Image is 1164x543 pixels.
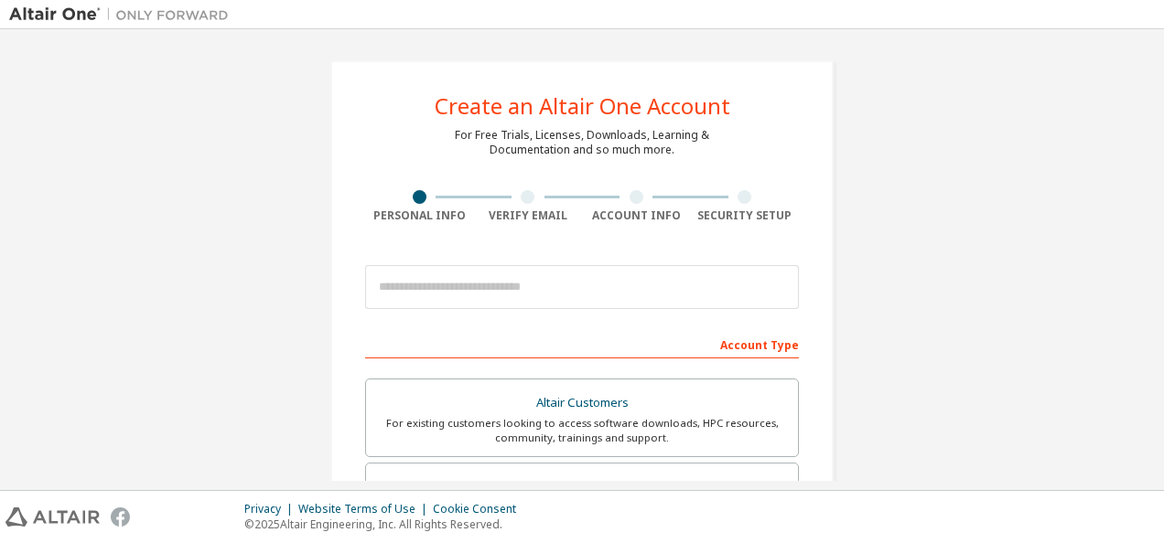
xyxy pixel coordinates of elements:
div: For Free Trials, Licenses, Downloads, Learning & Documentation and so much more. [455,128,709,157]
div: Students [377,474,787,500]
div: Create an Altair One Account [435,95,730,117]
p: © 2025 Altair Engineering, Inc. All Rights Reserved. [244,516,527,532]
div: Account Info [582,208,691,223]
div: Security Setup [691,208,800,223]
div: Verify Email [474,208,583,223]
img: altair_logo.svg [5,507,100,527]
img: facebook.svg [111,507,130,527]
div: Cookie Consent [433,502,527,516]
div: Personal Info [365,208,474,223]
img: Altair One [9,5,238,24]
div: Altair Customers [377,390,787,416]
div: Website Terms of Use [298,502,433,516]
div: For existing customers looking to access software downloads, HPC resources, community, trainings ... [377,416,787,445]
div: Account Type [365,329,799,358]
div: Privacy [244,502,298,516]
